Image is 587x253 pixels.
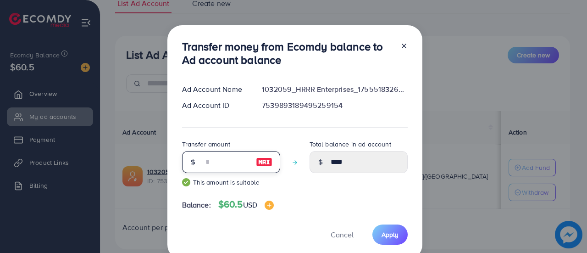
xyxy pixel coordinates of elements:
button: Apply [372,225,408,244]
span: USD [243,200,257,210]
div: 1032059_HRRR Enterprises_1755518326723 [255,84,415,95]
img: guide [182,178,190,186]
div: Ad Account Name [175,84,255,95]
img: image [265,201,274,210]
img: image [256,157,272,168]
span: Apply [382,230,399,239]
div: 7539893189495259154 [255,100,415,111]
small: This amount is suitable [182,178,280,187]
div: Ad Account ID [175,100,255,111]
label: Transfer amount [182,140,230,149]
span: Balance: [182,200,211,210]
h3: Transfer money from Ecomdy balance to Ad account balance [182,40,393,67]
button: Cancel [319,225,365,244]
h4: $60.5 [218,199,274,210]
span: Cancel [331,230,354,240]
label: Total balance in ad account [310,140,391,149]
